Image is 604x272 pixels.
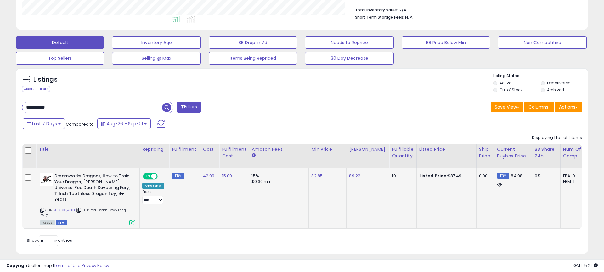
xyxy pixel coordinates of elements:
b: Total Inventory Value: [355,7,398,13]
div: seller snap | | [6,263,109,269]
button: Top Sellers [16,52,104,65]
button: Items Being Repriced [209,52,297,65]
span: N/A [405,14,413,20]
div: Num of Comp. [563,146,586,159]
div: 15% [251,173,304,179]
div: $0.30 min [251,179,304,184]
span: Show: entries [27,237,72,243]
button: 30 Day Decrease [305,52,393,65]
button: Aug-26 - Sep-01 [97,118,151,129]
div: Displaying 1 to 1 of 1 items [532,135,582,141]
div: Repricing [142,146,167,153]
a: 42.99 [203,173,215,179]
div: Fulfillable Quantity [392,146,414,159]
a: Terms of Use [54,263,81,269]
div: Preset: [142,190,164,204]
div: [PERSON_NAME] [349,146,387,153]
a: 89.22 [349,173,360,179]
small: Amazon Fees. [251,153,255,158]
span: 2025-09-9 15:21 GMT [573,263,598,269]
a: Privacy Policy [82,263,109,269]
a: B0DDXQ4PKK [53,207,75,213]
button: BB Drop in 7d [209,36,297,49]
div: 10 [392,173,411,179]
label: Archived [547,87,564,93]
span: Columns [528,104,548,110]
a: 82.85 [311,173,323,179]
li: N/A [355,6,577,13]
b: Short Term Storage Fees: [355,14,404,20]
div: Ship Price [479,146,492,159]
div: 0.00 [479,173,489,179]
div: Amazon AI [142,183,164,189]
label: Deactivated [547,80,571,86]
div: ASIN: [40,173,135,224]
label: Out of Stock [500,87,522,93]
button: BB Price Below Min [402,36,490,49]
span: OFF [157,174,167,179]
button: Needs to Reprice [305,36,393,49]
div: Min Price [311,146,344,153]
a: 15.00 [222,173,232,179]
div: Current Buybox Price [497,146,529,159]
div: Cost [203,146,217,153]
span: Compared to: [66,121,95,127]
div: Clear All Filters [22,86,50,92]
span: 84.98 [511,173,522,179]
button: Last 7 Days [23,118,65,129]
div: BB Share 24h. [535,146,558,159]
button: Default [16,36,104,49]
img: 41tj6QQLp7L._SL40_.jpg [40,173,53,186]
span: All listings currently available for purchase on Amazon [40,220,55,225]
span: FBM [56,220,67,225]
button: Save View [491,102,523,112]
div: Fulfillment Cost [222,146,246,159]
span: ON [144,174,151,179]
button: Filters [177,102,201,113]
div: $87.49 [419,173,471,179]
div: Title [39,146,137,153]
span: Aug-26 - Sep-01 [107,121,143,127]
label: Active [500,80,511,86]
button: Columns [524,102,554,112]
p: Listing States: [493,73,588,79]
button: Selling @ Max [112,52,200,65]
div: FBA: 0 [563,173,584,179]
div: Listed Price [419,146,474,153]
b: Dreamworks Dragons, How to Train Your Dragon, [PERSON_NAME] Universe: Red Death Devouring Fury, 1... [54,173,131,204]
span: | SKU: Red Death Devouring Fury, [40,207,126,217]
small: FBM [497,173,509,179]
div: FBM: 1 [563,179,584,184]
b: Listed Price: [419,173,448,179]
div: Amazon Fees [251,146,306,153]
button: Inventory Age [112,36,200,49]
h5: Listings [33,75,58,84]
strong: Copyright [6,263,29,269]
div: 0% [535,173,556,179]
small: FBM [172,173,184,179]
button: Non Competitive [498,36,586,49]
div: Fulfillment [172,146,197,153]
button: Actions [555,102,582,112]
span: Last 7 Days [32,121,57,127]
